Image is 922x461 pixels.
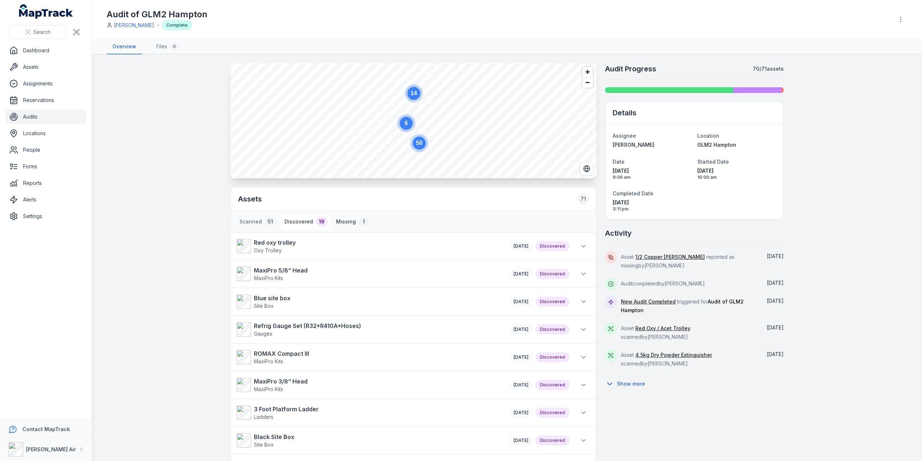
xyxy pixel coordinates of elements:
[254,294,290,302] strong: Blue site box
[514,299,528,304] span: [DATE]
[107,39,142,54] a: Overview
[514,382,528,387] span: [DATE]
[411,90,417,96] text: 14
[237,266,502,282] a: MaxiPro 5/8“ HeadMaxiPro Kits
[767,298,784,304] span: [DATE]
[254,275,283,281] span: MaxiPro Kits
[767,253,784,259] span: [DATE]
[767,324,784,331] time: 7/25/2025, 3:03:55 PM
[107,9,207,20] h1: Audit of GLM2 Hampton
[6,93,86,107] a: Reservations
[536,352,569,362] div: Discovered
[635,253,705,261] a: 1/2 Copper [PERSON_NAME]
[254,349,309,358] strong: ROMAX Compact III
[6,209,86,223] a: Settings
[254,414,273,420] span: Ladders
[613,141,691,149] a: [PERSON_NAME]
[514,354,528,360] span: [DATE]
[316,217,327,227] div: 19
[635,325,690,332] a: Red Oxy / Acet Trolley
[237,294,502,310] a: Blue site boxSite Box
[536,297,569,307] div: Discovered
[6,126,86,141] a: Locations
[580,162,594,176] button: Switch to Satellite View
[514,410,528,415] span: [DATE]
[697,142,736,148] span: GLM2 Hampton
[514,299,528,304] time: 7/25/2025, 10:10:34 AM
[536,435,569,446] div: Discovered
[254,266,308,275] strong: MaxiPro 5/8“ Head
[767,280,784,286] span: [DATE]
[605,376,650,391] button: Show more
[767,351,784,357] time: 7/25/2025, 3:02:14 PM
[582,67,593,77] button: Zoom in
[237,238,502,254] a: Red oxy trolleyOxy Trolley
[254,303,274,309] span: Site Box
[697,141,776,149] a: GLM2 Hampton
[514,354,528,360] time: 7/25/2025, 11:48:08 AM
[359,217,369,227] div: 1
[613,167,691,174] span: [DATE]
[254,377,308,386] strong: MaxiPro 3/8“ Head
[237,349,502,365] a: ROMAX Compact IIIMaxiPro Kits
[621,325,690,340] span: Asset scanned by [PERSON_NAME]
[265,217,276,227] div: 51
[237,214,279,230] button: Scanned51
[22,426,70,432] strong: Contact MapTrack
[26,446,76,452] strong: [PERSON_NAME] Air
[514,271,528,276] span: [DATE]
[6,76,86,91] a: Assignments
[514,438,528,443] span: [DATE]
[621,298,676,305] a: New Audit Completed
[753,65,784,72] strong: 70 / 71 assets
[514,438,528,443] time: 7/25/2025, 12:02:01 PM
[514,410,528,415] time: 7/25/2025, 12:11:53 PM
[767,280,784,286] time: 7/25/2025, 3:11:36 PM
[254,238,296,247] strong: Red oxy trolley
[613,206,691,212] span: 3:11 pm
[416,140,422,146] text: 50
[635,351,712,359] a: 4.5kg Dry Powder Extinguisher
[613,190,653,196] span: Completed Date
[230,63,596,178] canvas: Map
[238,193,589,205] h2: Assets
[6,43,86,58] a: Dashboard
[697,133,719,139] span: Location
[514,243,528,249] time: 7/25/2025, 11:49:47 AM
[9,25,67,39] button: Search
[613,199,691,206] span: [DATE]
[19,4,73,19] a: MapTrack
[536,408,569,418] div: Discovered
[536,241,569,251] div: Discovered
[6,60,86,74] a: Assets
[6,192,86,207] a: Alerts
[536,269,569,279] div: Discovered
[6,110,86,124] a: Audits
[605,64,656,74] h2: Audit Progress
[514,327,528,332] time: 7/25/2025, 11:46:48 AM
[254,442,274,448] span: Site Box
[6,143,86,157] a: People
[405,120,408,126] text: 6
[254,386,283,392] span: MaxiPro Kits
[767,253,784,259] time: 7/25/2025, 3:11:36 PM
[237,322,502,337] a: Refrig Gauge Set (R32+R410A+Hoses)Gauges
[170,42,179,51] div: 0
[605,228,632,238] h2: Activity
[254,433,294,441] strong: Black Site Box
[613,174,691,180] span: 9:06 am
[333,214,372,230] button: Missing1
[697,159,729,165] span: Started Date
[613,199,691,212] time: 7/25/2025, 3:11:36 PM
[114,22,154,29] a: [PERSON_NAME]
[6,176,86,190] a: Reports
[33,28,50,36] span: Search
[536,380,569,390] div: Discovered
[621,298,744,313] span: triggered for
[151,39,184,54] a: Files0
[613,133,636,139] span: Assignee
[254,247,282,253] span: Oxy Trolley
[577,193,589,205] div: 71
[767,324,784,331] span: [DATE]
